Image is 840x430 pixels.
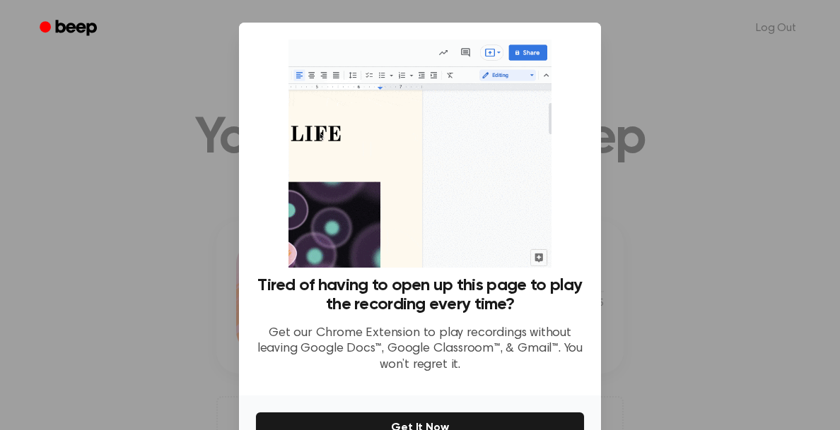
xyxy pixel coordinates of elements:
a: Beep [30,15,110,42]
p: Get our Chrome Extension to play recordings without leaving Google Docs™, Google Classroom™, & Gm... [256,326,584,374]
a: Log Out [742,11,810,45]
img: Beep extension in action [288,40,551,268]
h3: Tired of having to open up this page to play the recording every time? [256,276,584,314]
